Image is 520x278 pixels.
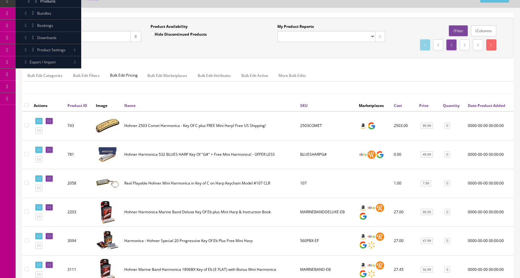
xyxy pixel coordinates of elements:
[421,266,433,273] a: 56.99
[236,69,273,82] a: Bulk Edit Active
[298,140,356,169] td: BLUESHARPG#
[142,69,192,82] a: Bulk Edit Marketplaces
[37,11,51,16] span: Bundles
[367,204,376,212] img: ebay
[151,24,188,29] label: Product Availability
[65,198,93,226] td: 2203
[444,180,450,187] a: 0
[443,103,460,108] a: Quantity
[300,103,308,108] a: SKU
[421,123,433,129] a: 99.99
[298,226,356,255] td: 560PBX-EF
[376,261,384,270] img: reverb
[96,143,119,166] img: 361945236634-0-75x75.jpg
[16,56,81,68] a: Export / Import
[367,270,376,278] img: walmart
[122,226,298,255] td: Harmonica - Hohner Special 20 Progressive Key Of Eb Plus Free Mini Harp
[96,200,119,224] img: 391905353951-0-75x75.jpg
[298,198,356,226] td: MARINEBANDDELUXE-EB
[67,103,87,108] a: Product ID
[359,212,367,220] img: google_shopping
[465,226,513,255] td: 0000-00-00 00:00:00
[421,180,431,187] a: 7.99
[391,198,417,226] td: 27.00
[22,69,67,82] a: Bulk Edit Categories
[421,209,433,215] a: 99.00
[419,103,428,108] a: Price
[367,150,376,159] img: reverb
[37,35,57,40] span: Downloads
[367,261,376,270] img: ebay
[356,100,391,111] th: Marketplaces
[65,226,93,255] td: 3094
[274,69,311,82] a: More Bulk Edits
[391,111,417,140] td: 2503.00
[359,204,367,212] img: amazon
[298,169,356,198] td: 107
[376,150,384,159] img: google_shopping
[444,123,450,129] a: 0
[37,23,53,28] span: Bookings
[31,100,65,111] th: Actions
[359,270,367,278] img: google_shopping
[471,25,496,36] a: Columns
[298,111,356,140] td: 2503COMET
[68,69,105,82] a: Bulk Edit Filters
[16,8,81,20] a: Bundles
[376,232,384,241] img: reverb
[359,232,367,241] img: amazon
[367,232,376,241] img: ebay
[105,69,142,81] span: Bulk Edit Pricing
[65,140,93,169] td: 781
[444,209,450,215] a: 0
[391,226,417,255] td: 27.00
[122,140,298,169] td: Hohner Harmonica 532 BLUES HARP Key Of "G#" + Free Mini Harmonica! - OFFER LESS
[465,169,513,198] td: 0000-00-00 00:00:00
[421,238,433,244] a: 47.99
[151,31,207,37] label: Hide Discontinued Products
[391,169,417,198] td: 1.00
[359,261,367,270] img: amazon
[33,31,131,42] input: Search
[465,198,513,226] td: 0000-00-00 00:00:00
[367,241,376,249] img: walmart
[359,150,367,159] img: ebay
[367,122,376,130] img: google_shopping
[65,169,93,198] td: 2058
[124,103,136,108] a: Name
[96,114,119,138] img: 202185181485-0-75x75.jpg
[37,47,66,53] span: Product Settings
[65,111,93,140] td: 743
[96,172,119,195] img: 391874941159-0-75x75.jpg
[16,32,81,44] a: Downloads
[376,204,384,212] img: reverb
[122,111,298,140] td: Hohner 2503 Comet Harmonica - Key Of C plus FREE Mini Harp! Free US Shipping!
[465,140,513,169] td: 0000-00-00 00:00:00
[444,151,450,158] a: 0
[449,25,468,36] a: Filter
[277,24,314,29] label: My Product Reports
[359,122,367,130] img: amazon
[444,238,450,244] a: 0
[122,169,298,198] td: Real Playable Hohner Mini Harmonica in Key of C on Harp Keychain Model #107 CLR
[193,69,236,82] a: Bulk Edit Attributes
[16,20,81,32] a: Bookings
[122,198,298,226] td: Hohner Harmonica Marine Band Deluxe Key Of Eb plus Mini Harp & Instruction Book
[151,32,155,36] input: Hide Discontinued Products
[444,266,450,273] a: 5
[394,103,402,108] a: Cost
[359,241,367,249] img: google_shopping
[421,151,433,158] a: 49.99
[465,111,513,140] td: 0000-00-00 00:00:00
[96,229,119,253] img: 391906263919-0-75x75.jpg
[391,140,417,169] td: 0.00
[468,103,505,108] a: Date Product Added
[93,100,122,111] th: Image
